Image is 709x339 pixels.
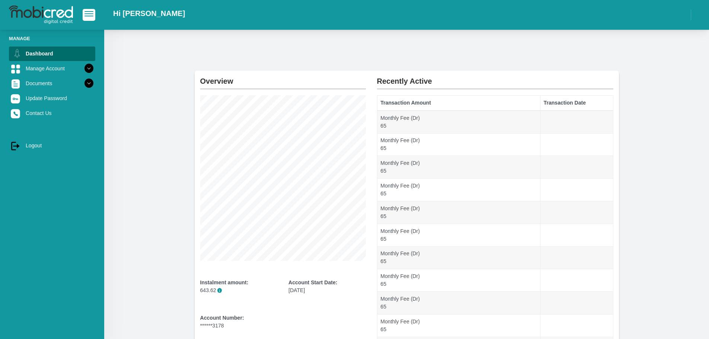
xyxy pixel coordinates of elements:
a: Contact Us [9,106,95,120]
a: Documents [9,76,95,90]
th: Transaction Date [540,96,613,111]
td: Monthly Fee (Dr) 65 [377,292,540,314]
a: Logout [9,138,95,153]
b: Account Number: [200,315,244,321]
h2: Overview [200,71,366,86]
img: logo-mobicred.svg [9,6,73,24]
td: Monthly Fee (Dr) 65 [377,111,540,133]
b: Account Start Date: [288,279,337,285]
a: Update Password [9,91,95,105]
th: Transaction Amount [377,96,540,111]
td: Monthly Fee (Dr) 65 [377,269,540,292]
a: Manage Account [9,61,95,76]
h2: Hi [PERSON_NAME] [113,9,185,18]
b: Instalment amount: [200,279,249,285]
h2: Recently Active [377,71,613,86]
td: Monthly Fee (Dr) 65 [377,133,540,156]
p: 643.62 [200,287,278,294]
td: Monthly Fee (Dr) 65 [377,156,540,179]
li: Manage [9,35,95,42]
td: Monthly Fee (Dr) 65 [377,201,540,224]
td: Monthly Fee (Dr) 65 [377,246,540,269]
td: Monthly Fee (Dr) 65 [377,224,540,246]
td: Monthly Fee (Dr) 65 [377,179,540,201]
a: Dashboard [9,47,95,61]
div: [DATE] [288,279,366,294]
span: i [217,288,222,293]
td: Monthly Fee (Dr) 65 [377,314,540,337]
